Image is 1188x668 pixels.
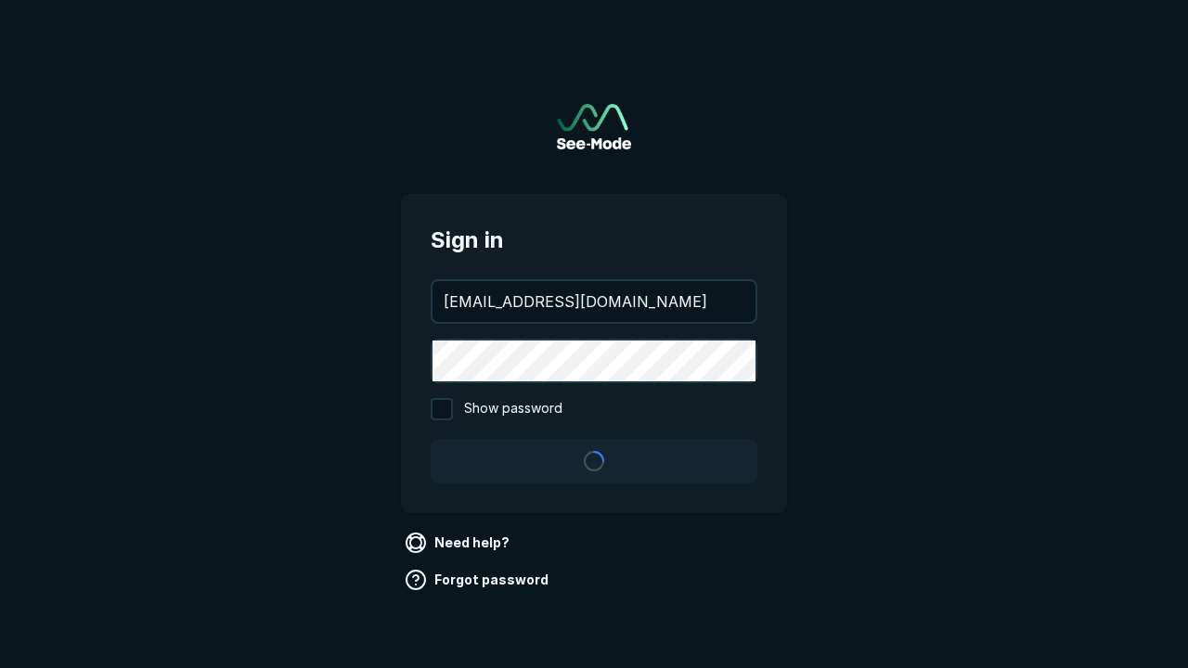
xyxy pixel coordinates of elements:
a: Forgot password [401,565,556,595]
a: Go to sign in [557,104,631,149]
img: See-Mode Logo [557,104,631,149]
a: Need help? [401,528,517,558]
span: Show password [464,398,562,420]
span: Sign in [431,224,757,257]
input: your@email.com [433,281,755,322]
